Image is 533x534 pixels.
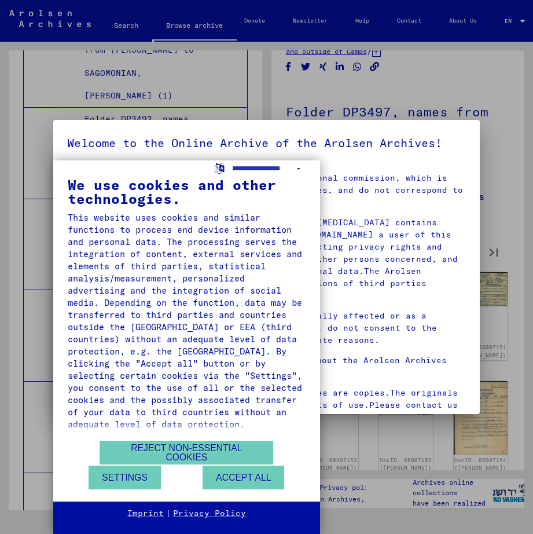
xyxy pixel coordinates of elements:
[100,441,273,464] button: Reject non-essential cookies
[68,211,306,430] div: This website uses cookies and similar functions to process end device information and personal da...
[89,466,161,489] button: Settings
[127,508,164,520] a: Imprint
[173,508,246,520] a: Privacy Policy
[203,466,284,489] button: Accept all
[68,178,306,206] div: We use cookies and other technologies.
